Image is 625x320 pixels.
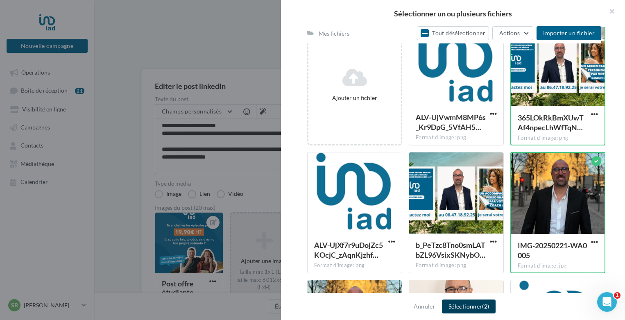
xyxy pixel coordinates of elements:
[416,241,485,259] span: b_PeTzc8Tno0smLATbZL96VsixSKNybOCHVpaH0a6o69gHQcarKJRI-L0cdATPFYEe7rxRRJzG6w9sTqlw=s0
[410,302,439,311] button: Annuler
[518,113,584,132] span: 365LOkRkBmXUwTAf4npecLhWfTqNVy1IGIMqURrN_2A8rAJva5kcPjffx8mTUDg1f0zV-Ta-zoawY2fViA=s0
[314,241,383,259] span: ALV-UjXf7r9uDojZc5KOcjC_zAqnKjzhfUhecL0YTezcVp4iePBijDQ8
[416,134,497,141] div: Format d'image: png
[518,241,587,260] span: IMG-20250221-WA0005
[499,30,520,36] span: Actions
[543,30,595,36] span: Importer un fichier
[518,134,598,142] div: Format d'image: png
[294,10,612,17] h2: Sélectionner un ou plusieurs fichiers
[314,262,395,269] div: Format d'image: png
[482,303,489,310] span: (2)
[492,26,533,40] button: Actions
[319,30,349,38] div: Mes fichiers
[537,26,601,40] button: Importer un fichier
[614,292,620,299] span: 1
[518,262,598,270] div: Format d'image: jpg
[597,292,617,312] iframe: Intercom live chat
[416,113,486,132] span: ALV-UjVwmM8MP6s_Kr9DpG_5VfAH5xVUf0IZiU-gzgRg4PmzPD0MYFfu
[442,300,496,313] button: Sélectionner(2)
[416,262,497,269] div: Format d'image: png
[417,26,489,40] button: Tout désélectionner
[312,94,398,102] div: Ajouter un fichier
